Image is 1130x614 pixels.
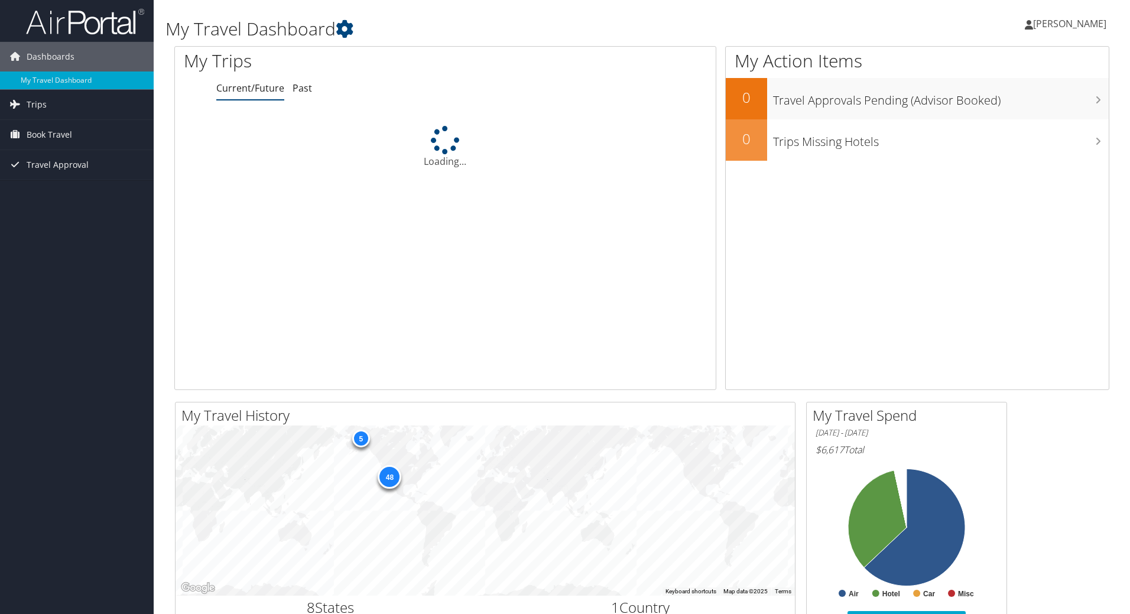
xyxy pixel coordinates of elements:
[665,587,716,596] button: Keyboard shortcuts
[216,82,284,95] a: Current/Future
[1033,17,1106,30] span: [PERSON_NAME]
[816,443,844,456] span: $6,617
[813,405,1006,425] h2: My Travel Spend
[849,590,859,598] text: Air
[27,150,89,180] span: Travel Approval
[184,48,482,73] h1: My Trips
[775,588,791,594] a: Terms (opens in new tab)
[293,82,312,95] a: Past
[27,90,47,119] span: Trips
[378,465,401,489] div: 48
[816,443,998,456] h6: Total
[726,129,767,149] h2: 0
[726,48,1109,73] h1: My Action Items
[178,580,217,596] img: Google
[26,8,144,35] img: airportal-logo.png
[352,430,370,447] div: 5
[726,119,1109,161] a: 0Trips Missing Hotels
[816,427,998,438] h6: [DATE] - [DATE]
[1025,6,1118,41] a: [PERSON_NAME]
[165,17,801,41] h1: My Travel Dashboard
[923,590,935,598] text: Car
[726,87,767,108] h2: 0
[723,588,768,594] span: Map data ©2025
[27,120,72,150] span: Book Travel
[27,42,74,72] span: Dashboards
[773,86,1109,109] h3: Travel Approvals Pending (Advisor Booked)
[181,405,795,425] h2: My Travel History
[958,590,974,598] text: Misc
[773,128,1109,150] h3: Trips Missing Hotels
[882,590,900,598] text: Hotel
[178,580,217,596] a: Open this area in Google Maps (opens a new window)
[175,126,716,168] div: Loading...
[726,78,1109,119] a: 0Travel Approvals Pending (Advisor Booked)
